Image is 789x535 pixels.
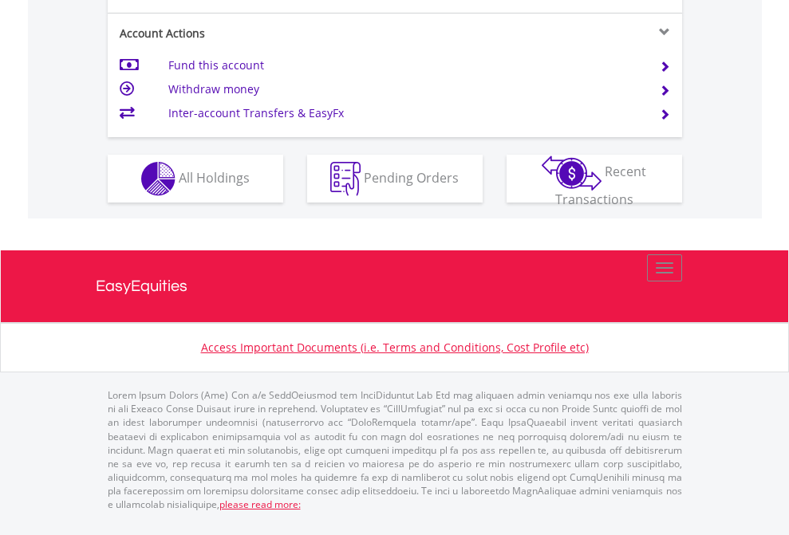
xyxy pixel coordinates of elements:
[141,162,176,196] img: holdings-wht.png
[96,250,694,322] a: EasyEquities
[168,77,640,101] td: Withdraw money
[507,155,682,203] button: Recent Transactions
[108,26,395,41] div: Account Actions
[168,101,640,125] td: Inter-account Transfers & EasyFx
[168,53,640,77] td: Fund this account
[307,155,483,203] button: Pending Orders
[330,162,361,196] img: pending_instructions-wht.png
[108,388,682,511] p: Lorem Ipsum Dolors (Ame) Con a/e SeddOeiusmod tem InciDiduntut Lab Etd mag aliquaen admin veniamq...
[219,498,301,511] a: please read more:
[542,155,602,191] img: transactions-zar-wht.png
[201,340,589,355] a: Access Important Documents (i.e. Terms and Conditions, Cost Profile etc)
[179,168,250,186] span: All Holdings
[108,155,283,203] button: All Holdings
[364,168,459,186] span: Pending Orders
